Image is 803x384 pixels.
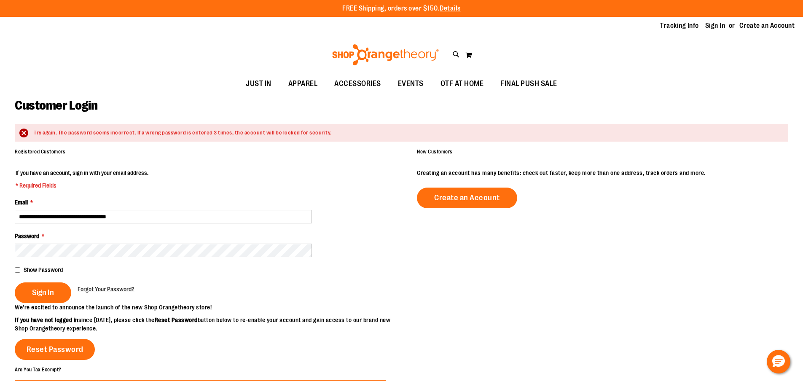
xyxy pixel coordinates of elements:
span: Email [15,199,28,206]
a: EVENTS [389,74,432,94]
button: Sign In [15,282,71,303]
a: FINAL PUSH SALE [492,74,566,94]
p: FREE Shipping, orders over $150. [342,4,461,13]
span: APPAREL [288,74,318,93]
a: Forgot Your Password? [78,285,134,293]
p: Creating an account has many benefits: check out faster, keep more than one address, track orders... [417,169,788,177]
span: Reset Password [27,345,83,354]
img: Shop Orangetheory [331,44,440,65]
span: Sign In [32,288,54,297]
strong: New Customers [417,149,453,155]
button: Hello, have a question? Let’s chat. [767,350,790,373]
span: OTF AT HOME [440,74,484,93]
a: JUST IN [237,74,280,94]
a: APPAREL [280,74,326,94]
strong: If you have not logged in [15,317,78,323]
a: OTF AT HOME [432,74,492,94]
a: Tracking Info [660,21,699,30]
span: FINAL PUSH SALE [500,74,557,93]
p: We’re excited to announce the launch of the new Shop Orangetheory store! [15,303,402,311]
p: since [DATE], please click the button below to re-enable your account and gain access to our bran... [15,316,402,333]
span: Password [15,233,39,239]
a: Create an Account [739,21,795,30]
span: Forgot Your Password? [78,286,134,293]
span: Show Password [24,266,63,273]
legend: If you have an account, sign in with your email address. [15,169,149,190]
strong: Are You Tax Exempt? [15,367,62,373]
a: Details [440,5,461,12]
a: Reset Password [15,339,95,360]
a: Create an Account [417,188,517,208]
a: ACCESSORIES [326,74,389,94]
span: * Required Fields [16,181,148,190]
span: EVENTS [398,74,424,93]
span: Create an Account [434,193,500,202]
strong: Registered Customers [15,149,65,155]
div: Try again. The password seems incorrect. If a wrong password is entered 3 times, the account will... [34,129,780,137]
span: ACCESSORIES [334,74,381,93]
a: Sign In [705,21,725,30]
strong: Reset Password [155,317,198,323]
span: Customer Login [15,98,97,113]
span: JUST IN [246,74,271,93]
